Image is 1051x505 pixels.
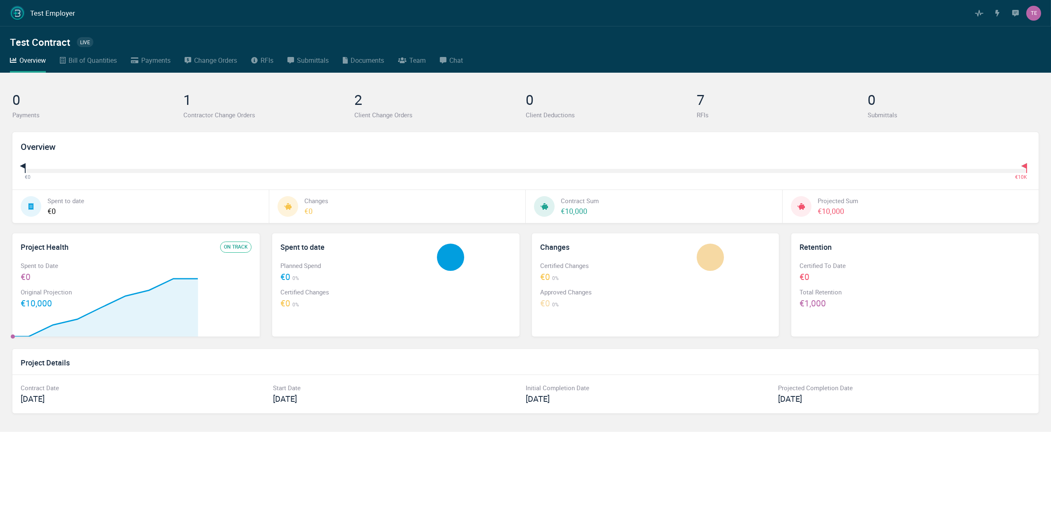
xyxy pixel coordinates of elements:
span: €0 [540,297,550,309]
a: Overview [10,55,46,73]
div: Projected Completion Date [778,383,1030,393]
div: € 0 [25,173,31,180]
div: Planned Spend [280,261,437,270]
div: Client Deductions [526,110,697,120]
div: Spent to date [47,196,84,206]
span: 0 % [290,275,299,281]
div: Chat [449,55,463,66]
h3: Project Health [12,233,260,253]
span: €0 [800,271,809,282]
span: [DATE] [21,393,45,404]
div: RFIs [261,55,273,66]
div: Change Orders [194,55,237,66]
button: TE [1026,6,1041,21]
a: Change Orders [185,55,237,73]
div: Initial Completion Date [526,383,778,393]
span: €0 [280,297,290,309]
span: 0 % [290,301,299,308]
a: Team [398,55,426,73]
span: 0 % [550,275,559,281]
a: Submittals [287,55,329,73]
div: 0 [12,89,183,120]
span: [DATE] [526,393,550,404]
div: Projected Sum [818,196,858,206]
div: Actions [990,6,1005,21]
div: 0 [526,89,697,120]
div: Approved Changes [540,287,697,297]
span: €1,000 [800,297,826,309]
div: Profile [1026,6,1041,21]
div: €0 [304,206,328,217]
span: [DATE] [273,393,297,404]
span: €0 [540,271,550,282]
div: Team [409,55,426,66]
div: Total Retention [800,287,1039,297]
a: Documents [343,55,384,73]
div: RFIs [697,110,868,120]
div: Overview [19,55,46,66]
div: Payments [12,110,183,120]
div: Payments [141,55,171,66]
div: Projected Sum: €10K [1026,164,1027,173]
div: 7 [697,89,868,120]
h3: Spent to date [272,233,437,253]
span: €0 [280,271,290,282]
div: Contract Date [21,383,273,393]
div: Activity [972,6,987,21]
div: 2 [354,89,525,120]
h3: Retention [791,233,1039,253]
div: €10,000 [818,206,858,217]
h3: Overview [12,132,1039,154]
div: 0 [868,89,1039,120]
div: Certified to date: €0 [25,164,26,173]
a: Test Employer [10,6,75,21]
div: €0 [47,206,84,217]
div: Bill of Quantities [69,55,117,66]
div: Contractor Change Orders [183,110,354,120]
div: Start Date [273,383,525,393]
div: live [77,37,93,47]
div: 1 [183,89,354,120]
div: Certified Changes [280,287,437,297]
div: Contract Sum [561,196,599,206]
span: 0 % [550,301,559,308]
a: Payments [131,55,171,73]
div: Test Contract [10,35,70,50]
span: [DATE] [778,393,802,404]
div: €10K [1015,173,1027,180]
h1: Test Employer [30,9,75,17]
div: Certified To Date [800,261,1039,270]
span: On track [220,242,251,253]
div: Submittals [297,55,329,66]
h3: Project Details [12,349,1039,375]
a: Chat [440,55,463,73]
div: Certified Changes [540,261,697,270]
div: Messages [1008,6,1023,21]
a: RFIs [251,55,273,73]
div: Client Change Orders [354,110,525,120]
div: €10,000 [561,206,599,217]
h3: Changes [532,233,697,253]
img: AddJust [10,6,25,21]
div: Submittals [868,110,1039,120]
div: Changes [304,196,328,206]
a: Bill of Quantities [60,55,117,73]
div: Documents [351,55,384,66]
